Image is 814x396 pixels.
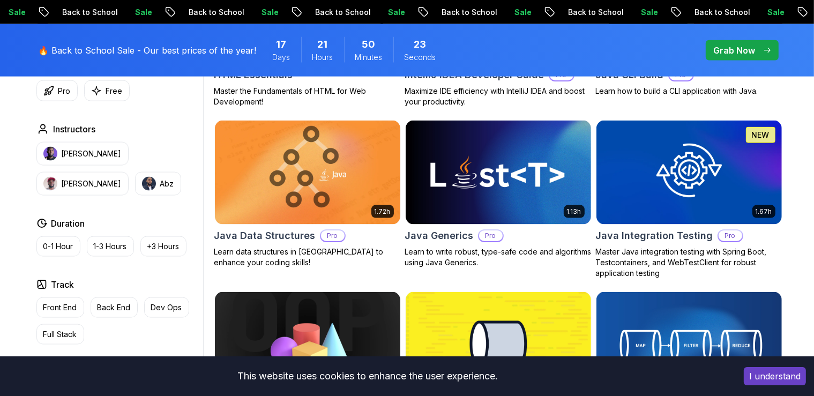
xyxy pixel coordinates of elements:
img: Java Integration Testing card [596,121,782,225]
button: Front End [36,297,84,318]
img: Java Object Oriented Programming card [215,292,400,396]
button: Accept cookies [744,367,806,385]
img: Java Data Structures card [215,121,400,225]
p: Master Java integration testing with Spring Boot, Testcontainers, and WebTestClient for robust ap... [596,246,782,279]
p: 1-3 Hours [94,241,127,252]
h2: Track [51,278,74,291]
p: Learn data structures in [GEOGRAPHIC_DATA] to enhance your coding skills! [214,246,401,268]
h2: Java Integration Testing [596,228,713,243]
p: Back to School [180,7,253,18]
p: Sale [253,7,287,18]
button: 1-3 Hours [87,236,134,257]
button: Free [84,80,130,101]
p: 1.67h [756,207,772,216]
h2: Java Generics [405,228,474,243]
span: Hours [312,52,333,63]
p: Back End [98,302,131,313]
p: Maximize IDE efficiency with IntelliJ IDEA and boost your productivity. [405,86,592,107]
p: Pro [479,230,503,241]
p: Sale [759,7,793,18]
a: Java Generics card1.13hJava GenericsProLearn to write robust, type-safe code and algorithms using... [405,120,592,268]
p: NEW [752,130,770,140]
h2: Java Data Structures [214,228,316,243]
p: Master the Fundamentals of HTML for Web Development! [214,86,401,107]
img: instructor img [43,147,57,161]
span: Minutes [355,52,383,63]
p: Learn to write robust, type-safe code and algorithms using Java Generics. [405,246,592,268]
button: instructor img[PERSON_NAME] [36,142,129,166]
span: Days [273,52,290,63]
p: 1.13h [567,207,581,216]
p: Front End [43,302,77,313]
button: +3 Hours [140,236,186,257]
div: This website uses cookies to enhance the user experience. [8,364,728,388]
img: Java Generics card [406,121,591,225]
span: 21 Hours [318,37,328,52]
button: Back End [91,297,138,318]
p: Back to School [686,7,759,18]
button: 0-1 Hour [36,236,80,257]
p: Free [106,86,123,96]
button: instructor imgAbz [135,172,181,196]
button: instructor img[PERSON_NAME] [36,172,129,196]
p: Back to School [54,7,126,18]
p: Pro [719,230,742,241]
p: Back to School [559,7,632,18]
h2: Duration [51,217,85,230]
p: [PERSON_NAME] [62,178,122,189]
p: Sale [632,7,667,18]
img: Java Streams Essentials card [406,292,591,396]
p: Back to School [433,7,506,18]
p: Abz [160,178,174,189]
p: Pro [58,86,71,96]
p: Sale [126,7,161,18]
p: Sale [506,7,540,18]
p: 🔥 Back to School Sale - Our best prices of the year! [39,44,257,57]
img: instructor img [43,177,57,191]
p: Pro [321,230,345,241]
button: Dev Ops [144,297,189,318]
span: 50 Minutes [362,37,376,52]
p: Learn how to build a CLI application with Java. [596,86,782,96]
p: 1.72h [375,207,391,216]
p: +3 Hours [147,241,180,252]
p: Dev Ops [151,302,182,313]
p: Sale [379,7,414,18]
button: Full Stack [36,324,84,345]
span: 17 Days [277,37,287,52]
span: 23 Seconds [414,37,427,52]
p: Back to School [307,7,379,18]
p: Grab Now [714,44,756,57]
p: [PERSON_NAME] [62,148,122,159]
p: Full Stack [43,329,77,340]
img: instructor img [142,177,156,191]
a: Java Integration Testing card1.67hNEWJava Integration TestingProMaster Java integration testing w... [596,120,782,279]
button: Pro [36,80,78,101]
span: Seconds [405,52,436,63]
a: Java Data Structures card1.72hJava Data StructuresProLearn data structures in [GEOGRAPHIC_DATA] t... [214,120,401,268]
p: 0-1 Hour [43,241,73,252]
h2: Instructors [54,123,96,136]
img: Java Streams card [596,292,782,396]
